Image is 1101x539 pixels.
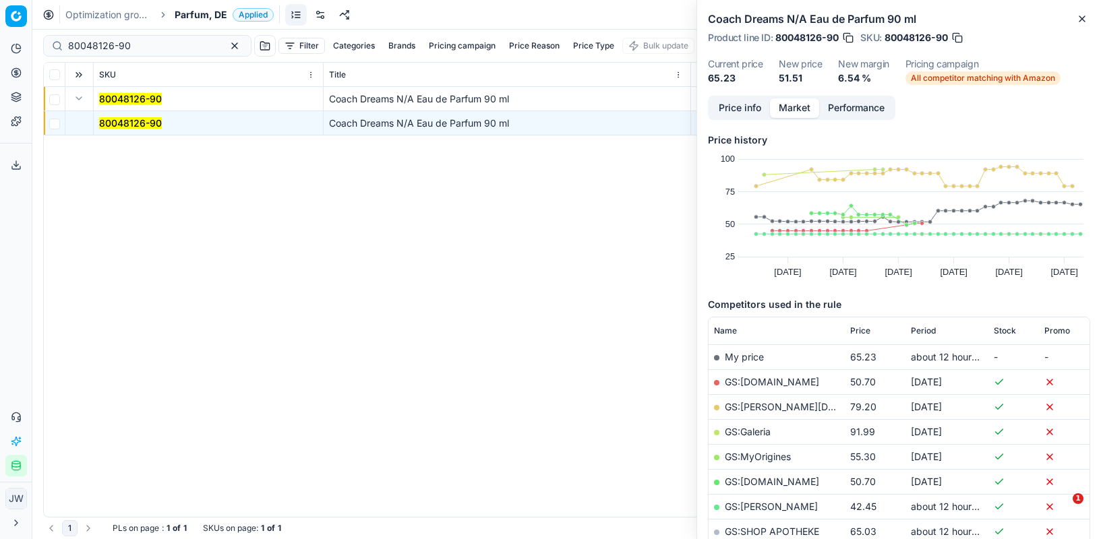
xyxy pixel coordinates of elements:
[911,401,942,412] span: [DATE]
[994,325,1016,336] span: Stock
[725,426,771,437] a: GS:Galeria
[71,90,87,106] button: Expand
[714,325,737,336] span: Name
[725,187,735,197] text: 75
[99,69,116,80] span: SKU
[905,59,1061,69] dt: Pricing campaign
[911,526,996,537] span: about 12 hours ago
[850,325,870,336] span: Price
[43,520,59,536] button: Go to previous page
[6,488,26,509] span: JW
[725,251,735,261] text: 25
[423,38,501,54] button: Pricing campaign
[65,8,152,22] a: Optimization groups
[905,71,1061,85] span: All competitor matching with Amazon
[329,69,346,80] span: Title
[850,351,876,362] span: 65.23
[5,488,27,509] button: JW
[175,8,274,22] span: Parfum, DEApplied
[911,426,942,437] span: [DATE]
[233,8,274,22] span: Applied
[113,523,159,534] span: PLs on page
[383,38,421,54] button: Brands
[770,98,819,118] button: Market
[850,426,875,437] span: 91.99
[113,523,187,534] div: :
[99,117,162,129] mark: 80048126-90
[819,98,893,118] button: Performance
[911,325,936,336] span: Period
[911,476,942,487] span: [DATE]
[278,523,281,534] strong: 1
[725,351,764,362] span: My price
[721,154,735,164] text: 100
[43,520,96,536] nav: pagination
[328,38,380,54] button: Categories
[622,38,694,54] button: Bulk update
[850,401,876,412] span: 79.20
[708,133,1090,147] h5: Price history
[71,67,87,83] button: Expand all
[708,71,763,85] dd: 65.23
[725,376,819,387] a: GS:[DOMAIN_NAME]
[885,31,948,44] span: 80048126-90
[860,33,882,42] span: SKU :
[779,71,822,85] dd: 51.51
[911,451,942,462] span: [DATE]
[885,267,912,277] text: [DATE]
[725,476,819,487] a: GS:[DOMAIN_NAME]
[988,344,1039,369] td: -
[62,520,78,536] button: 1
[708,33,773,42] span: Product line ID :
[1039,344,1090,369] td: -
[708,59,763,69] dt: Current price
[995,267,1022,277] text: [DATE]
[838,59,889,69] dt: New margin
[911,501,996,512] span: about 12 hours ago
[504,38,565,54] button: Price Reason
[568,38,620,54] button: Price Type
[774,267,801,277] text: [DATE]
[99,92,162,106] button: 80048126-90
[725,526,819,537] a: GS:SHOP APOTHEKE
[850,376,876,387] span: 50.70
[203,523,258,534] span: SKUs on page :
[68,39,216,53] input: Search by SKU or title
[1044,325,1070,336] span: Promo
[183,523,187,534] strong: 1
[850,476,876,487] span: 50.70
[65,8,274,22] nav: breadcrumb
[725,451,791,462] a: GS:MyOrigines
[838,71,889,85] dd: 6.54 %
[99,117,162,130] button: 80048126-90
[710,98,770,118] button: Price info
[708,298,1090,311] h5: Competitors used in the rule
[1045,493,1077,526] iframe: Intercom live chat
[725,401,897,412] a: GS:[PERSON_NAME][DOMAIN_NAME]
[175,8,227,22] span: Parfum, DE
[80,520,96,536] button: Go to next page
[779,59,822,69] dt: New price
[850,526,876,537] span: 65.03
[725,219,735,229] text: 50
[850,501,876,512] span: 42.45
[167,523,170,534] strong: 1
[278,38,325,54] button: Filter
[911,376,942,387] span: [DATE]
[829,267,856,277] text: [DATE]
[329,93,509,104] span: Coach Dreams N/A Eau de Parfum 90 ml
[911,351,996,362] span: about 12 hours ago
[708,11,1090,27] h2: Coach Dreams N/A Eau de Parfum 90 ml
[329,117,509,129] span: Coach Dreams N/A Eau de Parfum 90 ml
[173,523,181,534] strong: of
[267,523,275,534] strong: of
[1050,267,1077,277] text: [DATE]
[940,267,967,277] text: [DATE]
[850,451,876,462] span: 55.30
[1073,493,1083,504] span: 1
[725,501,818,512] a: GS:[PERSON_NAME]
[261,523,264,534] strong: 1
[775,31,839,44] span: 80048126-90
[99,93,162,104] mark: 80048126-90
